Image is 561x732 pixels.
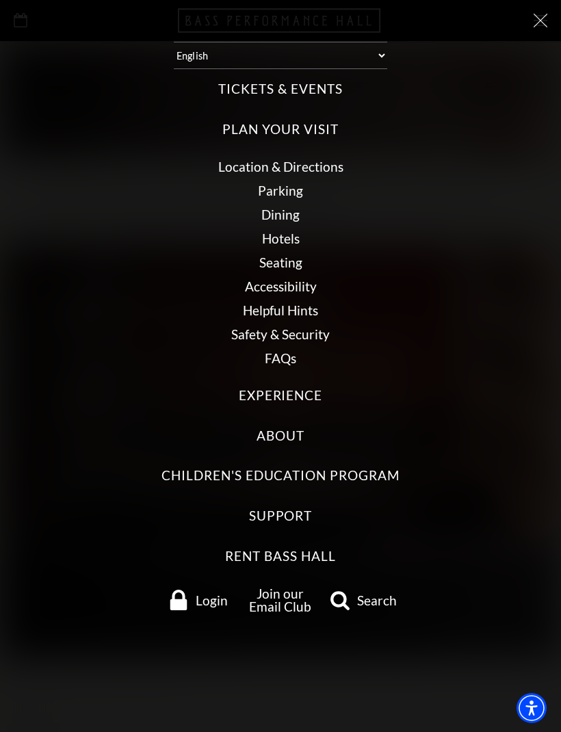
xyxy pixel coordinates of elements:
a: Safety & Security [231,326,330,342]
label: Children's Education Program [161,467,400,485]
span: Login [196,594,228,607]
select: Select: [174,42,387,69]
a: Seating [259,254,302,270]
a: Login [157,590,239,610]
label: Rent Bass Hall [225,547,335,566]
label: Plan Your Visit [222,120,338,139]
a: Location & Directions [218,159,343,174]
a: Helpful Hints [243,302,318,318]
a: Join our Email Club [249,586,311,614]
div: Accessibility Menu [517,693,547,723]
a: FAQs [265,350,296,366]
label: Tickets & Events [218,80,342,99]
label: Support [249,507,313,525]
label: Experience [239,387,323,405]
a: search [322,590,404,610]
a: Hotels [262,231,300,246]
label: About [257,427,304,445]
a: Parking [258,183,303,198]
span: Search [357,594,397,607]
a: Dining [261,207,300,222]
a: Accessibility [245,278,317,294]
